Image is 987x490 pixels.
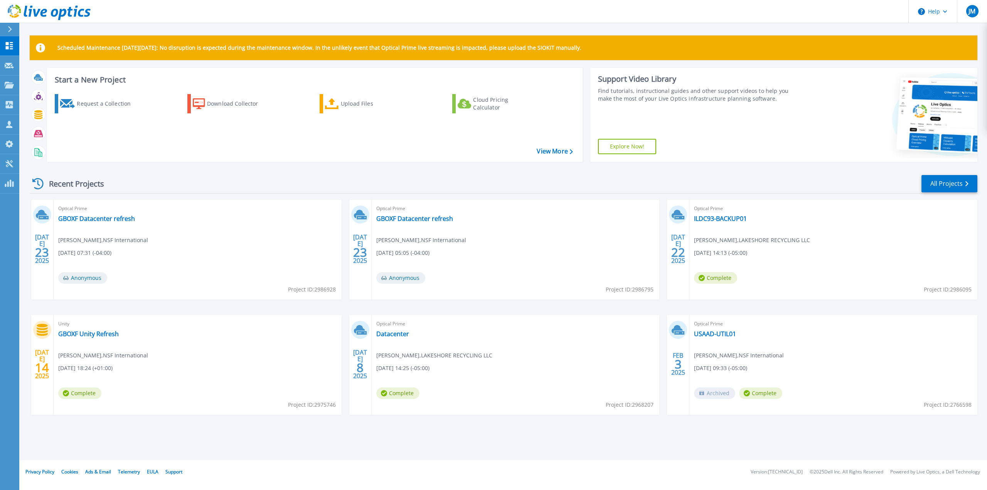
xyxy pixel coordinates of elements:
[25,468,54,475] a: Privacy Policy
[376,330,409,338] a: Datacenter
[376,320,655,328] span: Optical Prime
[357,364,364,371] span: 8
[376,249,429,257] span: [DATE] 05:05 (-04:00)
[376,204,655,213] span: Optical Prime
[353,235,367,263] div: [DATE] 2025
[55,76,573,84] h3: Start a New Project
[58,387,101,399] span: Complete
[35,249,49,256] span: 23
[376,236,466,244] span: [PERSON_NAME] , NSF International
[58,330,119,338] a: GBOXF Unity Refresh
[671,235,686,263] div: [DATE] 2025
[376,351,492,360] span: [PERSON_NAME] , LAKESHORE RECYCLING LLC
[671,249,685,256] span: 22
[376,387,419,399] span: Complete
[58,320,337,328] span: Unity
[924,401,972,409] span: Project ID: 2766598
[606,401,654,409] span: Project ID: 2968207
[376,215,453,222] a: GBOXF Datacenter refresh
[35,350,49,378] div: [DATE] 2025
[58,215,135,222] a: GBOXF Datacenter refresh
[61,468,78,475] a: Cookies
[341,96,403,111] div: Upload Files
[187,94,273,113] a: Download Collector
[694,215,747,222] a: ILDC93-BACKUP01
[694,364,747,372] span: [DATE] 09:33 (-05:00)
[58,249,111,257] span: [DATE] 07:31 (-04:00)
[598,87,798,103] div: Find tutorials, instructional guides and other support videos to help you make the most of your L...
[671,350,686,378] div: FEB 2025
[376,272,425,284] span: Anonymous
[85,468,111,475] a: Ads & Email
[751,470,803,475] li: Version: [TECHNICAL_ID]
[921,175,977,192] a: All Projects
[55,94,141,113] a: Request a Collection
[598,139,657,154] a: Explore Now!
[35,235,49,263] div: [DATE] 2025
[694,320,973,328] span: Optical Prime
[694,249,747,257] span: [DATE] 14:13 (-05:00)
[452,94,538,113] a: Cloud Pricing Calculator
[77,96,138,111] div: Request a Collection
[473,96,535,111] div: Cloud Pricing Calculator
[353,350,367,378] div: [DATE] 2025
[924,285,972,294] span: Project ID: 2986095
[30,174,115,193] div: Recent Projects
[694,272,737,284] span: Complete
[207,96,269,111] div: Download Collector
[675,361,682,367] span: 3
[694,351,784,360] span: [PERSON_NAME] , NSF International
[739,387,782,399] span: Complete
[376,364,429,372] span: [DATE] 14:25 (-05:00)
[320,94,406,113] a: Upload Files
[537,148,573,155] a: View More
[606,285,654,294] span: Project ID: 2986795
[147,468,158,475] a: EULA
[288,285,336,294] span: Project ID: 2986928
[288,401,336,409] span: Project ID: 2975746
[35,364,49,371] span: 14
[890,470,980,475] li: Powered by Live Optics, a Dell Technology
[694,387,735,399] span: Archived
[694,236,810,244] span: [PERSON_NAME] , LAKESHORE RECYCLING LLC
[968,8,975,14] span: JM
[598,74,798,84] div: Support Video Library
[58,204,337,213] span: Optical Prime
[58,272,107,284] span: Anonymous
[57,45,581,51] p: Scheduled Maintenance [DATE][DATE]: No disruption is expected during the maintenance window. In t...
[694,204,973,213] span: Optical Prime
[58,351,148,360] span: [PERSON_NAME] , NSF International
[810,470,883,475] li: © 2025 Dell Inc. All Rights Reserved
[58,236,148,244] span: [PERSON_NAME] , NSF International
[165,468,182,475] a: Support
[353,249,367,256] span: 23
[118,468,140,475] a: Telemetry
[58,364,113,372] span: [DATE] 18:24 (+01:00)
[694,330,736,338] a: USAAD-UTIL01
